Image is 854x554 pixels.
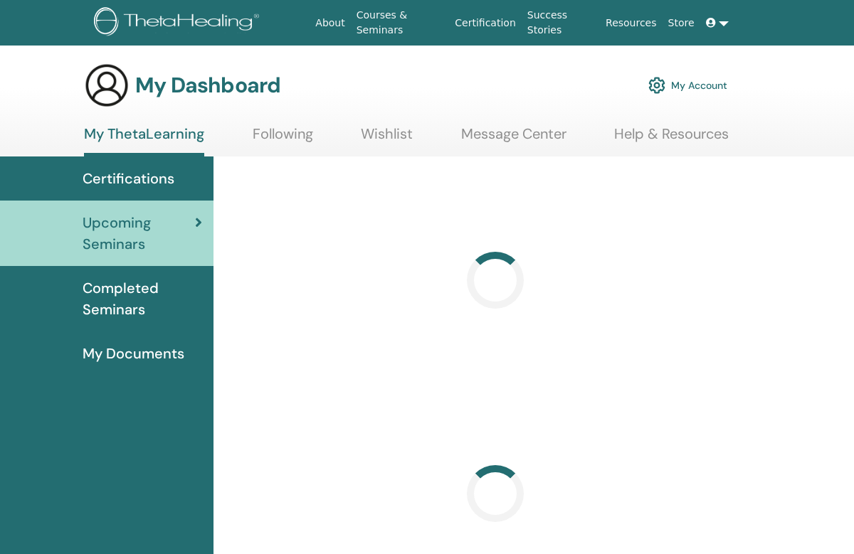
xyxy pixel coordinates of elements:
[83,277,202,320] span: Completed Seminars
[253,125,313,153] a: Following
[449,10,521,36] a: Certification
[522,2,600,43] a: Success Stories
[83,343,184,364] span: My Documents
[648,73,665,97] img: cog.svg
[614,125,729,153] a: Help & Resources
[84,125,204,156] a: My ThetaLearning
[84,63,130,108] img: generic-user-icon.jpg
[135,73,280,98] h3: My Dashboard
[663,10,700,36] a: Store
[361,125,413,153] a: Wishlist
[351,2,450,43] a: Courses & Seminars
[83,168,174,189] span: Certifications
[600,10,663,36] a: Resources
[461,125,566,153] a: Message Center
[94,7,264,39] img: logo.png
[83,212,195,255] span: Upcoming Seminars
[310,10,350,36] a: About
[648,70,727,101] a: My Account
